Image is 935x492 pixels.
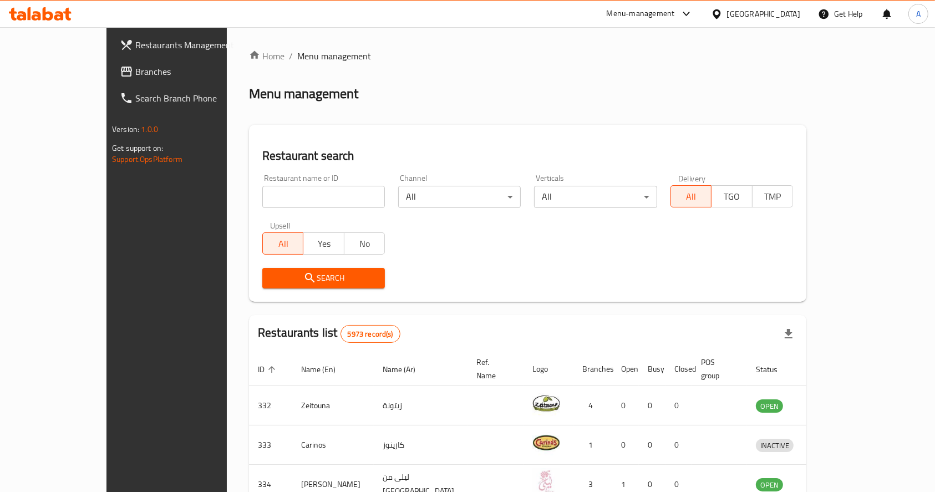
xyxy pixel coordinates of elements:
[262,148,793,164] h2: Restaurant search
[573,425,612,465] td: 1
[775,321,802,347] div: Export file
[607,7,675,21] div: Menu-management
[249,85,358,103] h2: Menu management
[752,185,793,207] button: TMP
[701,356,734,382] span: POS group
[612,352,639,386] th: Open
[374,425,468,465] td: كارينوز
[756,399,783,413] div: OPEN
[135,65,254,78] span: Branches
[757,189,789,205] span: TMP
[297,49,371,63] span: Menu management
[271,271,376,285] span: Search
[756,439,794,452] span: INACTIVE
[532,389,560,417] img: Zeitouna
[258,363,279,376] span: ID
[639,352,665,386] th: Busy
[349,236,380,252] span: No
[678,174,706,182] label: Delivery
[262,186,385,208] input: Search for restaurant name or ID..
[727,8,800,20] div: [GEOGRAPHIC_DATA]
[344,232,385,255] button: No
[639,386,665,425] td: 0
[383,363,430,376] span: Name (Ar)
[756,439,794,452] div: INACTIVE
[612,425,639,465] td: 0
[112,141,163,155] span: Get support on:
[573,386,612,425] td: 4
[112,152,182,166] a: Support.OpsPlatform
[141,122,158,136] span: 1.0.0
[524,352,573,386] th: Logo
[262,232,303,255] button: All
[292,386,374,425] td: Zeitouna
[111,58,263,85] a: Branches
[341,329,400,339] span: 5973 record(s)
[308,236,339,252] span: Yes
[665,352,692,386] th: Closed
[249,425,292,465] td: 333
[711,185,752,207] button: TGO
[670,185,712,207] button: All
[135,92,254,105] span: Search Branch Phone
[270,221,291,229] label: Upsell
[258,324,400,343] h2: Restaurants list
[756,363,792,376] span: Status
[476,356,510,382] span: Ref. Name
[639,425,665,465] td: 0
[262,268,385,288] button: Search
[301,363,350,376] span: Name (En)
[916,8,921,20] span: A
[249,49,806,63] nav: breadcrumb
[532,429,560,457] img: Carinos
[398,186,521,208] div: All
[112,122,139,136] span: Version:
[675,189,707,205] span: All
[111,85,263,111] a: Search Branch Phone
[111,32,263,58] a: Restaurants Management
[374,386,468,425] td: زيتونة
[267,236,299,252] span: All
[289,49,293,63] li: /
[534,186,657,208] div: All
[756,400,783,413] span: OPEN
[135,38,254,52] span: Restaurants Management
[341,325,400,343] div: Total records count
[292,425,374,465] td: Carinos
[249,49,284,63] a: Home
[665,386,692,425] td: 0
[303,232,344,255] button: Yes
[249,386,292,425] td: 332
[573,352,612,386] th: Branches
[612,386,639,425] td: 0
[756,479,783,491] span: OPEN
[665,425,692,465] td: 0
[716,189,748,205] span: TGO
